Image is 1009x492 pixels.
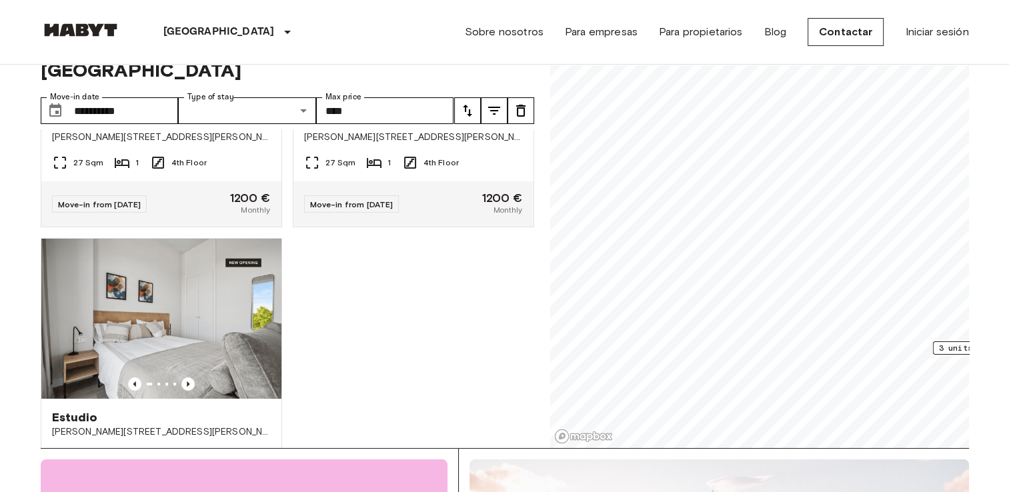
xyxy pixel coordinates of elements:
button: tune [508,97,534,124]
button: Choose date, selected date is 1 Nov 2025 [42,97,69,124]
a: Para empresas [565,24,638,40]
a: Blog [764,24,786,40]
a: Sobre nosotros [465,24,544,40]
span: Move-in from [DATE] [310,199,393,209]
span: Estudio [52,409,98,425]
span: Monthly [493,204,522,216]
span: 1 [387,157,391,169]
canvas: Map [550,20,969,448]
a: Para propietarios [659,24,743,40]
span: [PERSON_NAME][STREET_ADDRESS][PERSON_NAME][PERSON_NAME] [52,131,271,144]
span: 1 [135,157,139,169]
span: 27 Sqm [325,157,356,169]
span: 4th Floor [423,157,459,169]
span: Monthly [241,204,270,216]
span: Move-in from [DATE] [58,199,141,209]
span: [PERSON_NAME][STREET_ADDRESS][PERSON_NAME][PERSON_NAME] [304,131,523,144]
button: Previous image [128,377,141,391]
a: Iniciar sesión [905,24,968,40]
span: 4th Floor [171,157,207,169]
span: [PERSON_NAME][STREET_ADDRESS][PERSON_NAME][PERSON_NAME] [52,425,271,439]
a: Contactar [808,18,884,46]
label: Max price [325,91,361,103]
span: 27 Sqm [73,157,104,169]
img: Habyt [41,23,121,37]
button: Previous image [181,377,195,391]
img: Marketing picture of unit ES-15-102-530-001 [41,239,281,399]
button: tune [481,97,508,124]
span: 1200 € [482,192,523,204]
label: Move-in date [50,91,99,103]
span: 1200 € [230,192,271,204]
button: tune [454,97,481,124]
a: Mapbox logo [554,429,613,444]
p: [GEOGRAPHIC_DATA] [163,24,275,40]
label: Type of stay [187,91,234,103]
